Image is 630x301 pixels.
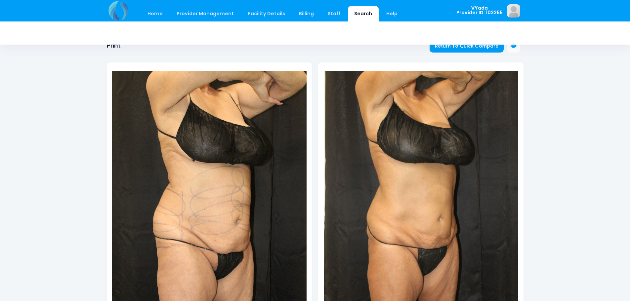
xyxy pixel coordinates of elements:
[241,6,291,21] a: Facility Details
[107,42,121,49] h1: Print
[380,6,404,21] a: Help
[292,6,320,21] a: Billing
[141,6,169,21] a: Home
[456,6,503,15] span: VYada Provider ID: 102255
[170,6,240,21] a: Provider Management
[348,6,379,21] a: Search
[507,4,520,18] img: image
[321,6,347,21] a: Staff
[430,39,504,53] a: Return To Quick Compare
[435,43,498,49] span: Return To Quick Compare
